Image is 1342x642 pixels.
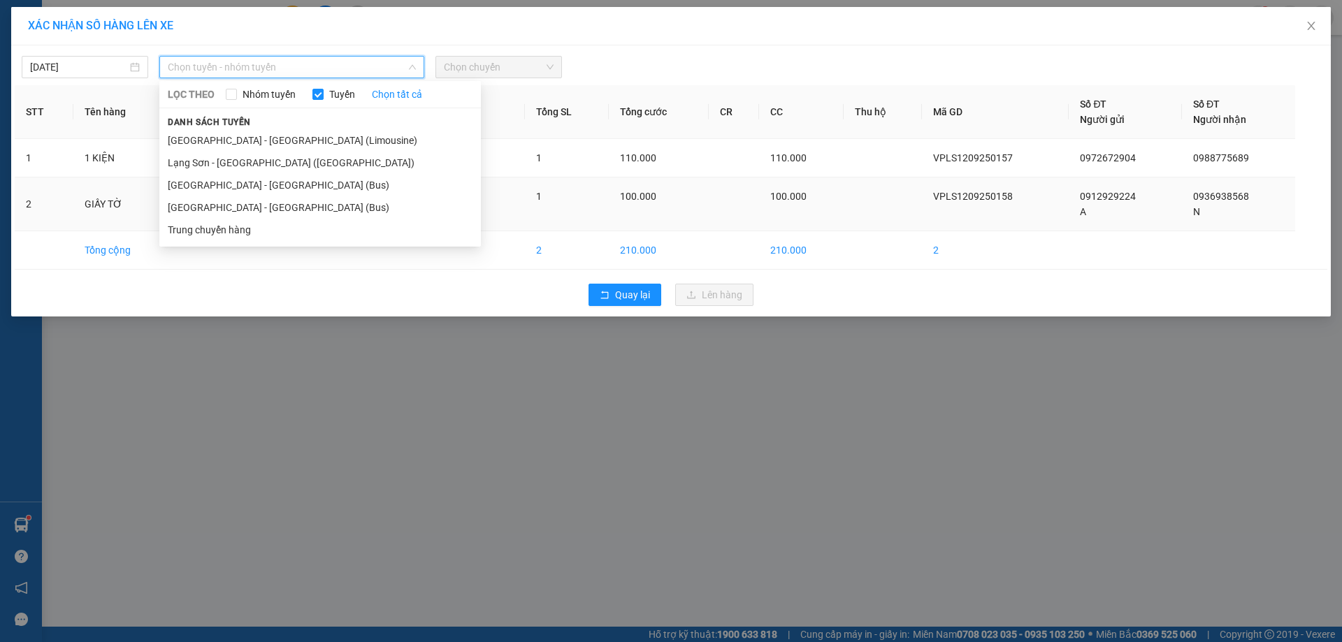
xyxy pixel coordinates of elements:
span: VPLS1209250157 [933,152,1013,163]
span: Người gửi [1080,114,1125,125]
td: 1 [15,139,73,177]
span: 100.000 [620,191,656,202]
span: 1 [536,191,542,202]
span: 110.000 [770,152,807,163]
span: rollback [600,290,609,301]
td: 2 [525,231,609,270]
th: STT [15,85,73,139]
span: 0988775689 [1193,152,1249,163]
th: Tên hàng [73,85,172,139]
span: Số ĐT [1193,99,1220,110]
button: Close [1292,7,1331,46]
span: Danh sách tuyến [159,116,259,129]
td: 210.000 [759,231,844,270]
span: Người nhận [1193,114,1246,125]
span: down [408,63,417,71]
button: uploadLên hàng [675,284,753,306]
th: Tổng SL [525,85,609,139]
th: CR [709,85,759,139]
th: Mã GD [922,85,1069,139]
span: 0912929224 [1080,191,1136,202]
td: 1 KIỆN [73,139,172,177]
td: Tổng cộng [73,231,172,270]
td: 2 [15,177,73,231]
span: XÁC NHẬN SỐ HÀNG LÊN XE [28,19,173,32]
input: 12/09/2025 [30,59,127,75]
li: Trung chuyển hàng [159,219,481,241]
span: Chọn chuyến [444,57,554,78]
span: close [1306,20,1317,31]
li: [GEOGRAPHIC_DATA] - [GEOGRAPHIC_DATA] (Limousine) [159,129,481,152]
td: GIẤY TỜ [73,177,172,231]
li: Lạng Sơn - [GEOGRAPHIC_DATA] ([GEOGRAPHIC_DATA]) [159,152,481,174]
span: Số ĐT [1080,99,1106,110]
span: Chọn tuyến - nhóm tuyến [168,57,416,78]
span: 1 [536,152,542,163]
th: Tổng cước [609,85,709,139]
span: LỌC THEO [168,87,215,102]
span: N [1193,206,1200,217]
span: 100.000 [770,191,807,202]
td: 210.000 [609,231,709,270]
span: Quay lại [615,287,650,302]
th: CC [759,85,844,139]
span: A [1080,206,1086,217]
li: [GEOGRAPHIC_DATA] - [GEOGRAPHIC_DATA] (Bus) [159,196,481,219]
button: rollbackQuay lại [589,284,661,306]
li: [GEOGRAPHIC_DATA] - [GEOGRAPHIC_DATA] (Bus) [159,174,481,196]
span: 0936938568 [1193,191,1249,202]
span: 110.000 [620,152,656,163]
a: Chọn tất cả [372,87,422,102]
span: Tuyến [324,87,361,102]
td: 2 [922,231,1069,270]
span: Nhóm tuyến [237,87,301,102]
th: Thu hộ [844,85,921,139]
span: 0972672904 [1080,152,1136,163]
span: VPLS1209250158 [933,191,1013,202]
